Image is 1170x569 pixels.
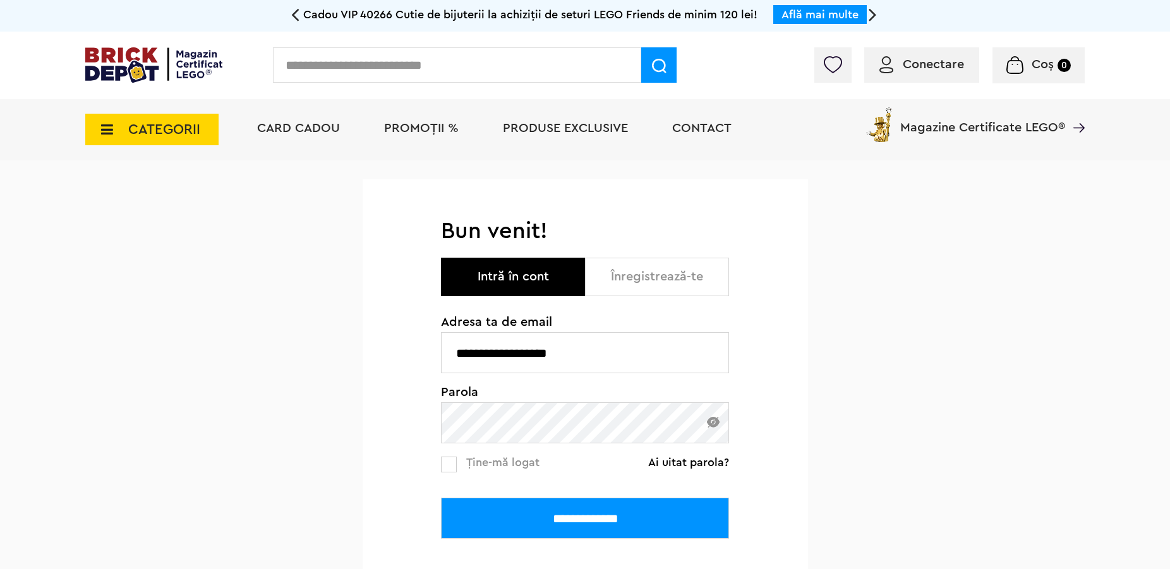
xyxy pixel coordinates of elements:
span: Conectare [903,58,964,71]
span: CATEGORII [128,123,200,136]
a: Produse exclusive [503,122,628,135]
small: 0 [1058,59,1071,72]
span: Parola [441,386,729,398]
a: Contact [672,122,732,135]
span: Cadou VIP 40266 Cutie de bijuterii la achiziții de seturi LEGO Friends de minim 120 lei! [303,9,757,20]
button: Intră în cont [441,258,585,296]
h1: Bun venit! [441,217,729,245]
button: Înregistrează-te [585,258,729,296]
a: Ai uitat parola? [648,456,729,469]
span: Coș [1032,58,1054,71]
span: Magazine Certificate LEGO® [900,105,1065,134]
a: Află mai multe [781,9,859,20]
a: Conectare [879,58,964,71]
a: PROMOȚII % [384,122,459,135]
span: Ține-mă logat [466,457,540,468]
span: Adresa ta de email [441,316,729,328]
a: Card Cadou [257,122,340,135]
a: Magazine Certificate LEGO® [1065,105,1085,117]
